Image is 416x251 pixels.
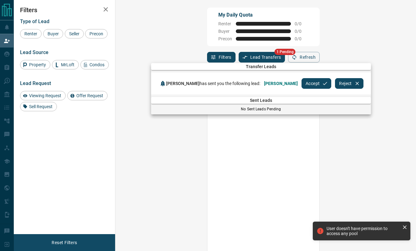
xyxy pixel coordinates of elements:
div: User doesn't have permission to access any pool [327,226,400,236]
span: [PERSON_NAME] [264,81,298,86]
button: Reject [335,78,363,89]
span: [PERSON_NAME] [166,81,200,86]
span: has sent you the following lead: [166,81,260,86]
span: Sent Leads [151,98,371,103]
button: Accept [302,78,331,89]
p: No Sent Leads Pending [151,106,371,112]
span: Transfer Leads [151,64,371,69]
